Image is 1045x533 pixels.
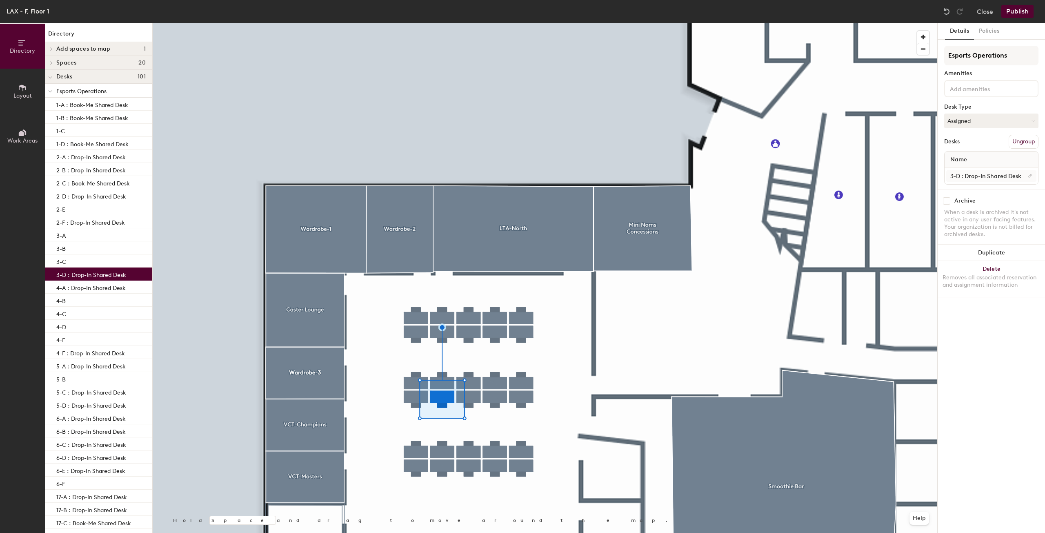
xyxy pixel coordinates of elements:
[56,46,111,52] span: Add spaces to map
[56,60,77,66] span: Spaces
[56,478,65,488] p: 6-F
[10,47,35,54] span: Directory
[56,138,129,148] p: 1-D : Book-Me Shared Desk
[56,439,126,448] p: 6-C : Drop-In Shared Desk
[956,7,964,16] img: Redo
[948,83,1022,93] input: Add amenities
[56,413,126,422] p: 6-A : Drop-In Shared Desk
[56,426,126,435] p: 6-B : Drop-In Shared Desk
[56,217,125,226] p: 2-F : Drop-In Shared Desk
[56,165,126,174] p: 2-B : Drop-In Shared Desk
[56,74,72,80] span: Desks
[56,125,65,135] p: 1-C
[977,5,993,18] button: Close
[974,23,1004,40] button: Policies
[56,204,65,213] p: 2-E
[938,245,1045,261] button: Duplicate
[138,74,146,80] span: 101
[56,387,126,396] p: 5-C : Drop-In Shared Desk
[56,374,66,383] p: 5-B
[56,295,66,305] p: 4-B
[56,335,65,344] p: 4-E
[1001,5,1034,18] button: Publish
[946,170,1036,182] input: Unnamed desk
[56,191,126,200] p: 2-D : Drop-In Shared Desk
[56,269,126,279] p: 3-D : Drop-In Shared Desk
[56,321,66,331] p: 4-D
[56,178,130,187] p: 2-C : Book-Me Shared Desk
[56,348,125,357] p: 4-F : Drop-In Shared Desk
[7,137,38,144] span: Work Areas
[56,504,127,514] p: 17-B : Drop-In Shared Desk
[944,114,1038,128] button: Assigned
[56,517,131,527] p: 17-C : Book-Me Shared Desk
[13,92,32,99] span: Layout
[944,104,1038,110] div: Desk Type
[56,99,128,109] p: 1-A : Book-Me Shared Desk
[56,230,66,239] p: 3-A
[944,209,1038,238] div: When a desk is archived it's not active in any user-facing features. Your organization is not bil...
[909,512,929,525] button: Help
[56,256,66,265] p: 3-C
[45,29,152,42] h1: Directory
[56,88,107,95] span: Esports Operations
[56,112,128,122] p: 1-B : Book-Me Shared Desk
[56,491,127,501] p: 17-A : Drop-In Shared Desk
[56,361,126,370] p: 5-A : Drop-In Shared Desk
[56,152,126,161] p: 2-A : Drop-In Shared Desk
[943,274,1040,289] div: Removes all associated reservation and assignment information
[56,400,126,409] p: 5-D : Drop-In Shared Desk
[56,282,126,292] p: 4-A : Drop-In Shared Desk
[944,70,1038,77] div: Amenities
[1009,135,1038,149] button: Ungroup
[56,452,126,462] p: 6-D : Drop-In Shared Desk
[144,46,146,52] span: 1
[943,7,951,16] img: Undo
[56,243,66,252] p: 3-B
[56,465,125,475] p: 6-E : Drop-In Shared Desk
[7,6,49,16] div: LAX - F, Floor 1
[944,138,960,145] div: Desks
[138,60,146,66] span: 20
[56,308,66,318] p: 4-C
[945,23,974,40] button: Details
[938,261,1045,297] button: DeleteRemoves all associated reservation and assignment information
[954,198,976,204] div: Archive
[946,152,971,167] span: Name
